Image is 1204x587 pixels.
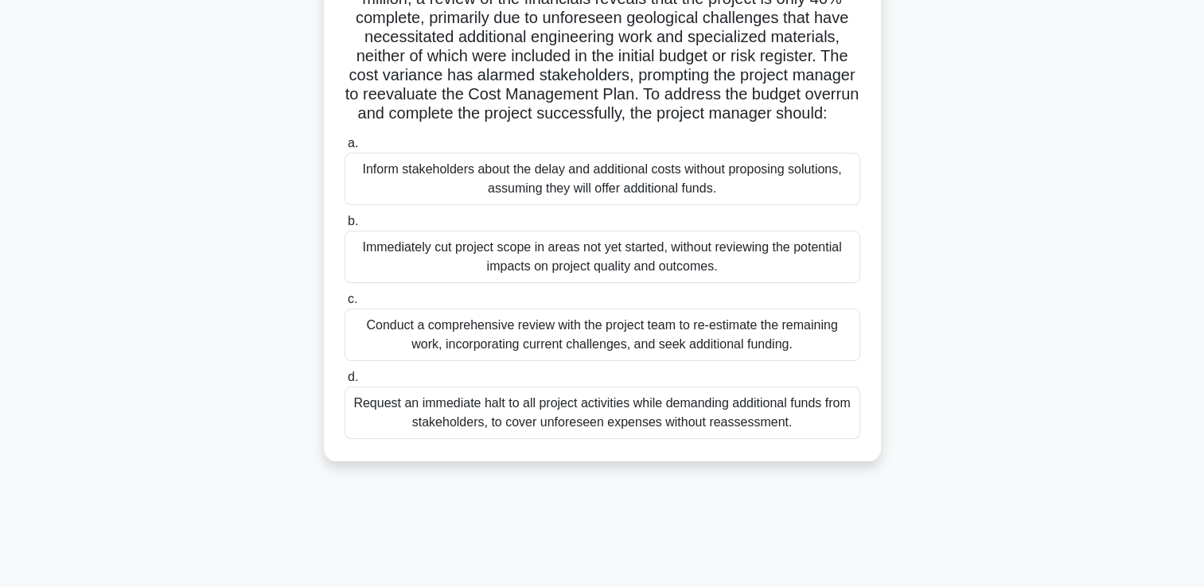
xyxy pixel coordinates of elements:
[345,153,860,205] div: Inform stakeholders about the delay and additional costs without proposing solutions, assuming th...
[348,214,358,227] span: b.
[345,309,860,361] div: Conduct a comprehensive review with the project team to re-estimate the remaining work, incorpora...
[345,231,860,283] div: Immediately cut project scope in areas not yet started, without reviewing the potential impacts o...
[345,387,860,439] div: Request an immediate halt to all project activities while demanding additional funds from stakeho...
[348,136,358,150] span: a.
[348,370,358,383] span: d.
[348,292,357,305] span: c.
